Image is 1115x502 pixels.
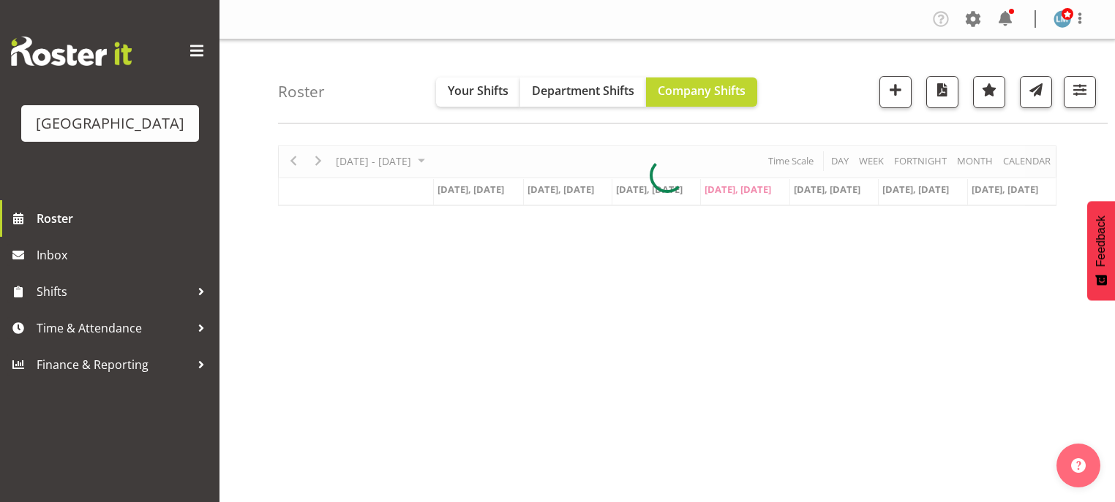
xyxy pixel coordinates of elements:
button: Department Shifts [520,77,646,107]
button: Company Shifts [646,77,757,107]
span: Roster [37,208,212,229]
button: Add a new shift [879,76,912,108]
span: Finance & Reporting [37,354,190,376]
button: Your Shifts [436,77,520,107]
button: Highlight an important date within the roster. [973,76,1005,108]
img: Rosterit website logo [11,37,132,66]
h4: Roster [278,83,325,100]
span: Shifts [37,281,190,303]
img: lesley-mckenzie127.jpg [1054,10,1071,28]
span: Company Shifts [658,83,746,99]
button: Send a list of all shifts for the selected filtered period to all rostered employees. [1020,76,1052,108]
span: Feedback [1095,216,1108,267]
span: Inbox [37,244,212,266]
img: help-xxl-2.png [1071,458,1086,473]
button: Feedback - Show survey [1087,201,1115,300]
span: Department Shifts [532,83,634,99]
button: Filter Shifts [1064,76,1096,108]
button: Download a PDF of the roster according to the set date range. [926,76,958,108]
span: Your Shifts [448,83,508,99]
span: Time & Attendance [37,317,190,339]
div: [GEOGRAPHIC_DATA] [36,113,184,134]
